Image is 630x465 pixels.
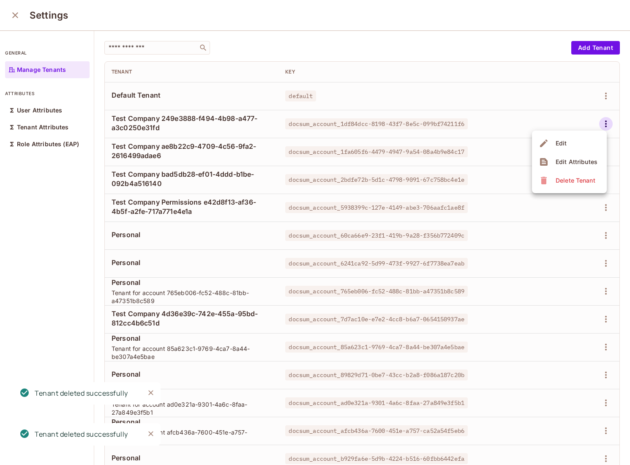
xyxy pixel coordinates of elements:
[35,388,128,399] div: Tenant deleted successfully
[556,176,595,185] div: Delete Tenant
[556,139,567,148] div: Edit
[145,427,157,440] button: Close
[556,158,597,166] div: Edit Attributes
[145,386,157,399] button: Close
[35,429,128,440] div: Tenant deleted successfully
